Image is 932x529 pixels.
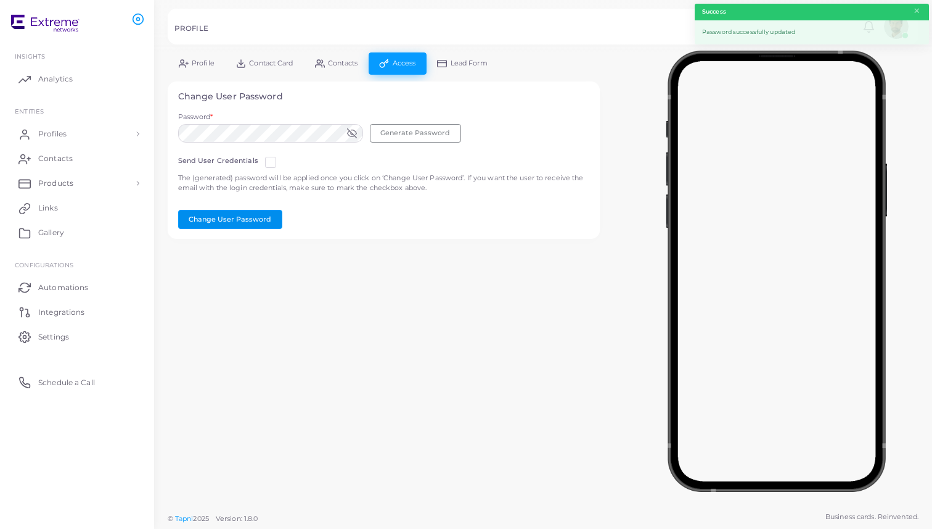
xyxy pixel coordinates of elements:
a: Links [9,196,145,220]
span: Contacts [38,153,73,164]
a: Automations [9,275,145,299]
label: Send User Credentials [178,156,258,166]
span: Integrations [38,307,84,318]
span: © [168,514,258,524]
h5: PROFILE [174,24,208,33]
strong: Success [702,7,726,16]
span: 2025 [193,514,208,524]
span: Links [38,202,58,214]
span: Contact Card [249,60,293,67]
img: logo [11,12,80,35]
span: Version: 1.8.0 [216,514,258,523]
a: Schedule a Call [9,370,145,394]
span: Settings [38,331,69,343]
a: Analytics [9,67,145,91]
button: Close [913,4,921,18]
span: INSIGHTS [15,52,45,60]
a: Integrations [9,299,145,324]
span: Analytics [38,73,73,85]
img: phone-mock.b55596b7.png [666,51,887,492]
a: Gallery [9,220,145,245]
a: Products [9,171,145,196]
button: Generate Password [370,124,461,143]
div: Password successfully updated [695,20,929,44]
span: Profile [192,60,215,67]
span: Business cards. Reinvented. [825,512,918,522]
span: ENTITIES [15,107,44,115]
span: Schedule a Call [38,377,95,388]
a: Settings [9,324,145,349]
span: Profiles [38,128,67,140]
a: Contacts [9,146,145,171]
button: Change User Password [178,210,282,228]
span: Contacts [328,60,358,67]
span: Gallery [38,227,64,238]
span: Automations [38,282,88,293]
span: Configurations [15,261,73,269]
a: Tapni [175,514,194,523]
a: Profiles [9,122,145,146]
label: Password [178,112,213,122]
span: Products [38,178,73,189]
span: Access [393,60,416,67]
p: The (generated) password will be applied once you click on ‘Change User Password’. If you want th... [178,173,590,193]
h4: Change User Password [178,91,590,102]
span: Lead Form [451,60,488,67]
